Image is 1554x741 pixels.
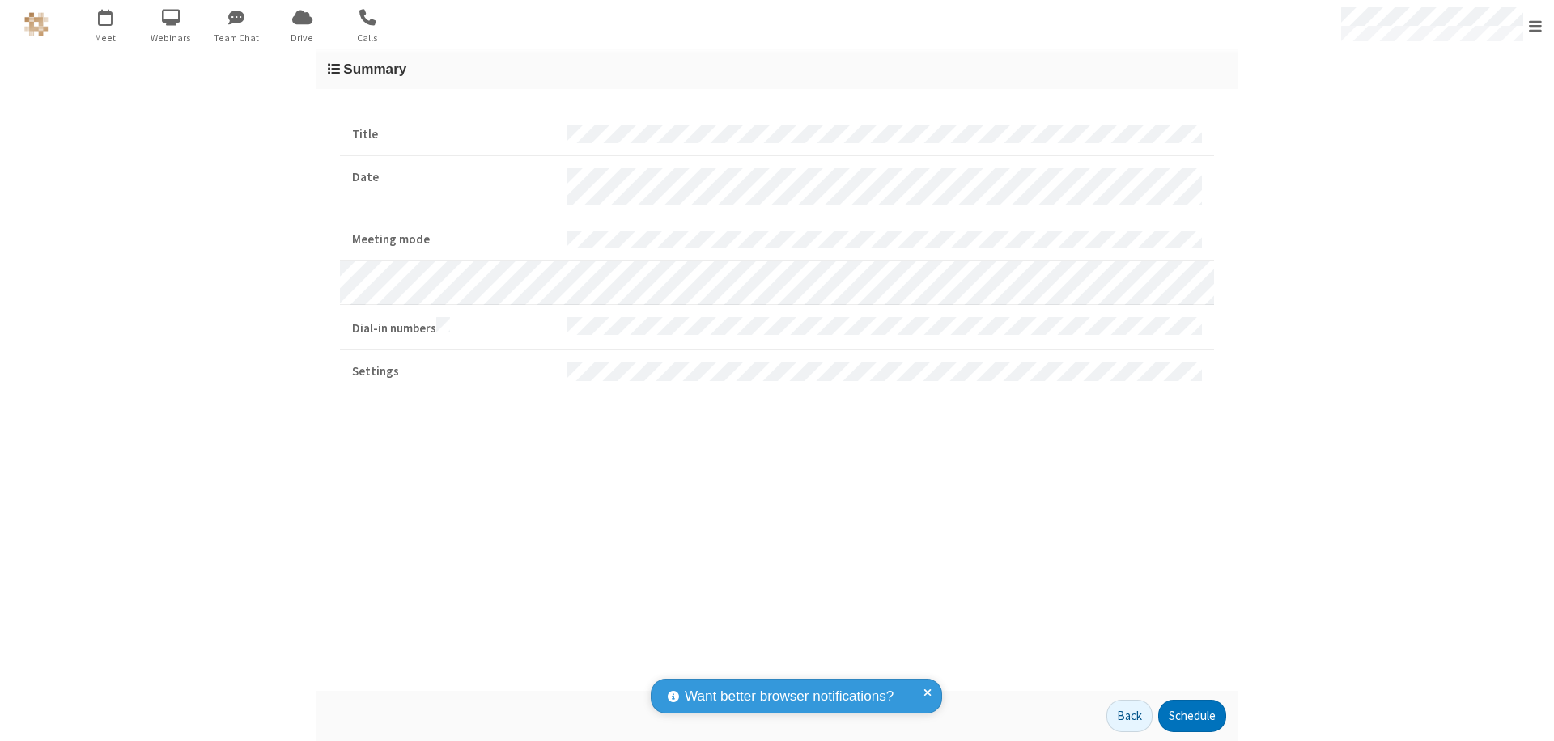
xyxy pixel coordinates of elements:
span: Calls [338,31,398,45]
span: Summary [343,61,406,77]
button: Schedule [1158,700,1226,732]
strong: Meeting mode [352,231,555,249]
strong: Title [352,125,555,144]
img: QA Selenium DO NOT DELETE OR CHANGE [24,12,49,36]
span: Meet [75,31,136,45]
button: Back [1106,700,1153,732]
span: Want better browser notifications? [685,686,894,707]
span: Drive [272,31,333,45]
span: Webinars [141,31,202,45]
strong: Settings [352,362,555,381]
strong: Dial-in numbers [352,317,555,338]
strong: Date [352,168,555,187]
span: Team Chat [206,31,267,45]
